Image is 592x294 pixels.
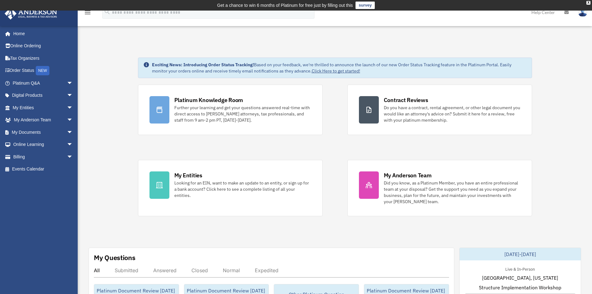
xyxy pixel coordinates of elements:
a: My Anderson Teamarrow_drop_down [4,114,82,126]
div: My Anderson Team [384,171,432,179]
a: Contract Reviews Do you have a contract, rental agreement, or other legal document you would like... [347,85,532,135]
a: My Entitiesarrow_drop_down [4,101,82,114]
a: My Entities Looking for an EIN, want to make an update to an entity, or sign up for a bank accoun... [138,160,323,216]
div: Get a chance to win 6 months of Platinum for free just by filling out this [217,2,353,9]
div: All [94,267,100,273]
div: Answered [153,267,177,273]
a: Events Calendar [4,163,82,175]
span: arrow_drop_down [67,101,79,114]
a: Home [4,27,79,40]
div: Platinum Knowledge Room [174,96,243,104]
div: My Entities [174,171,202,179]
div: [DATE]-[DATE] [460,248,581,260]
div: close [586,1,590,5]
a: Online Ordering [4,40,82,52]
span: Structure Implementation Workshop [479,284,561,291]
img: Anderson Advisors Platinum Portal [3,7,59,20]
div: Did you know, as a Platinum Member, you have an entire professional team at your disposal? Get th... [384,180,521,205]
a: Click Here to get started! [312,68,360,74]
a: Online Learningarrow_drop_down [4,138,82,151]
a: Tax Organizers [4,52,82,64]
span: arrow_drop_down [67,151,79,163]
div: Based on your feedback, we're thrilled to announce the launch of our new Order Status Tracking fe... [152,62,527,74]
a: Billingarrow_drop_down [4,151,82,163]
div: Normal [223,267,240,273]
img: User Pic [578,8,587,17]
i: search [104,8,111,15]
div: My Questions [94,253,135,262]
div: Do you have a contract, rental agreement, or other legal document you would like an attorney's ad... [384,105,521,123]
div: NEW [36,66,49,75]
a: menu [84,11,91,16]
div: Closed [191,267,208,273]
a: Platinum Q&Aarrow_drop_down [4,77,82,89]
a: Platinum Knowledge Room Further your learning and get your questions answered real-time with dire... [138,85,323,135]
span: arrow_drop_down [67,126,79,139]
span: arrow_drop_down [67,138,79,151]
a: My Anderson Team Did you know, as a Platinum Member, you have an entire professional team at your... [347,160,532,216]
a: survey [356,2,375,9]
a: Order StatusNEW [4,64,82,77]
div: Live & In-Person [500,265,540,272]
div: Further your learning and get your questions answered real-time with direct access to [PERSON_NAM... [174,105,311,123]
div: Contract Reviews [384,96,428,104]
span: arrow_drop_down [67,114,79,127]
div: Looking for an EIN, want to make an update to an entity, or sign up for a bank account? Click her... [174,180,311,198]
i: menu [84,9,91,16]
div: Submitted [115,267,138,273]
strong: Exciting News: Introducing Order Status Tracking! [152,62,254,68]
span: arrow_drop_down [67,77,79,90]
span: arrow_drop_down [67,89,79,102]
a: My Documentsarrow_drop_down [4,126,82,138]
span: [GEOGRAPHIC_DATA], [US_STATE] [482,274,558,282]
div: Expedited [255,267,278,273]
a: Digital Productsarrow_drop_down [4,89,82,102]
